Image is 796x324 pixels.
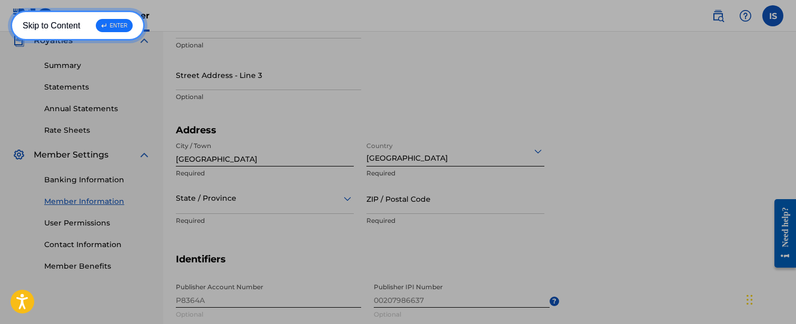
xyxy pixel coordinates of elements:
span: Royalties [34,34,73,47]
img: Royalties [13,34,25,47]
img: expand [138,34,151,47]
p: Optional [176,92,361,102]
img: search [712,9,724,22]
div: User Menu [762,5,783,26]
span: Member Settings [34,149,108,161]
h5: Identifiers [176,253,783,278]
div: Drag [747,284,753,316]
img: expand [138,149,151,161]
img: MLC Logo [13,8,53,23]
div: Help [735,5,756,26]
a: Annual Statements [44,103,151,114]
a: Public Search [708,5,729,26]
h5: Address [176,124,559,136]
a: Statements [44,82,151,93]
iframe: Resource Center [767,191,796,276]
a: Member Benefits [44,261,151,272]
span: Member [113,9,150,22]
a: Member Information [44,196,151,207]
iframe: Chat Widget [743,273,796,324]
a: Contact Information [44,239,151,250]
p: Required [176,216,354,225]
label: Country [366,135,393,151]
img: Top Rightsholder [94,9,106,22]
p: Required [366,216,544,225]
p: Required [366,169,544,178]
p: Optional [176,41,361,50]
img: Member Settings [13,149,25,161]
a: Summary [44,60,151,71]
a: Rate Sheets [44,125,151,136]
div: [GEOGRAPHIC_DATA] [366,138,544,164]
span: ? [550,297,559,306]
img: help [739,9,752,22]
a: Banking Information [44,174,151,185]
p: Required [176,169,354,178]
a: User Permissions [44,218,151,229]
